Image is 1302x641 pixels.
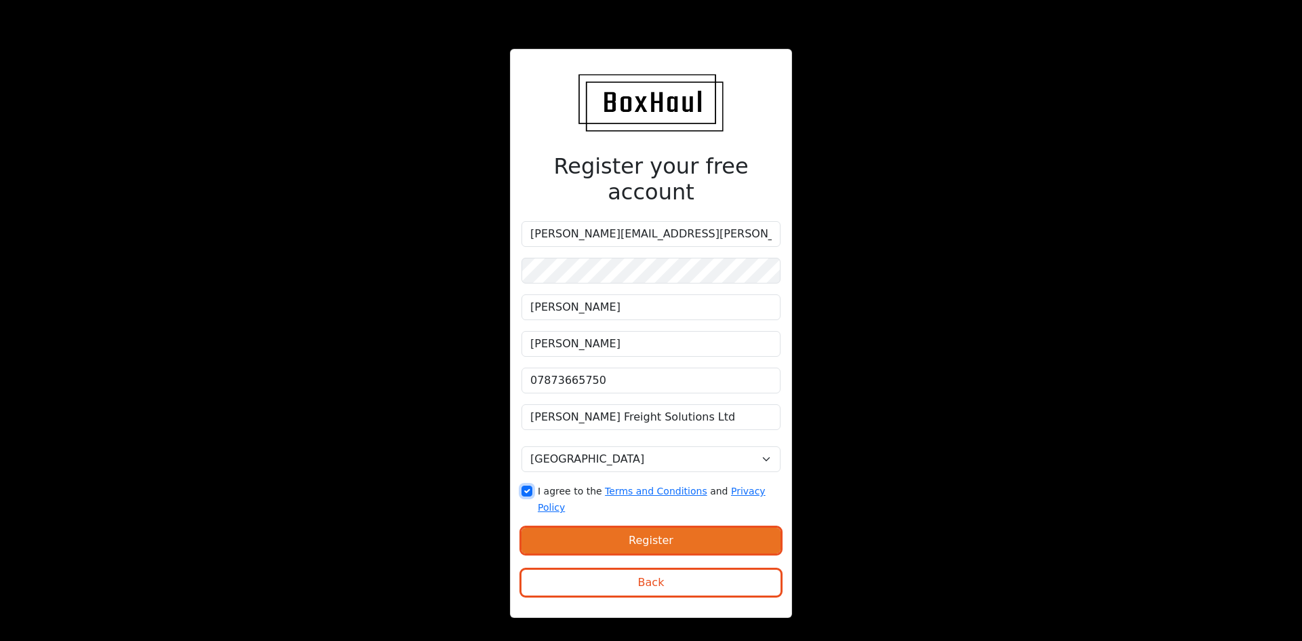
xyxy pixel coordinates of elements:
input: Last name [521,331,781,357]
input: Phone Number [521,368,781,393]
img: BoxHaul [578,74,724,132]
select: Select a country [521,446,781,472]
h2: Register your free account [521,153,781,206]
button: Back [521,570,781,596]
input: Company Name [521,404,781,430]
small: I agree to the and [538,486,766,513]
a: Back [521,579,781,591]
input: First Name [521,294,781,320]
a: Terms and Conditions [605,486,707,497]
input: Email [521,221,781,247]
button: Register [521,528,781,553]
